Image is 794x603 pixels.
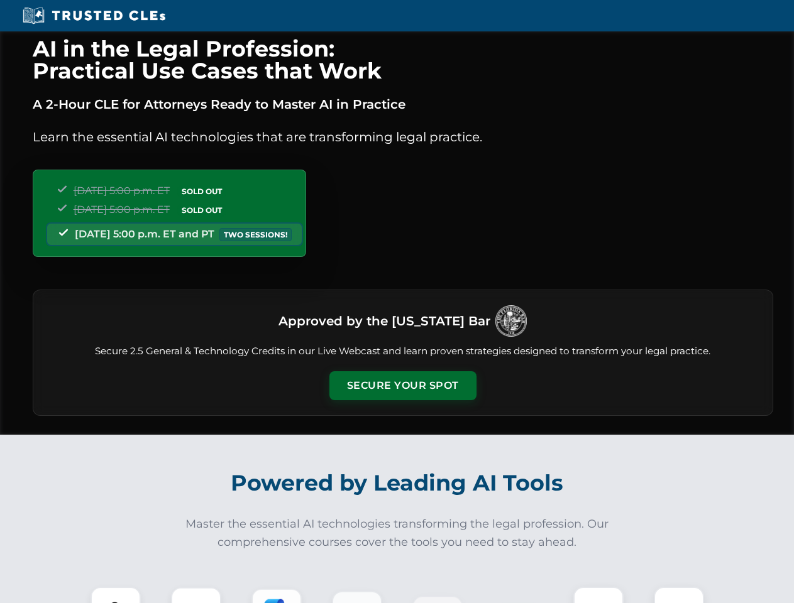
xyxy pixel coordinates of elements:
p: Master the essential AI technologies transforming the legal profession. Our comprehensive courses... [177,515,617,551]
span: [DATE] 5:00 p.m. ET [74,204,170,215]
p: Learn the essential AI technologies that are transforming legal practice. [33,127,773,147]
button: Secure Your Spot [329,371,477,400]
img: Trusted CLEs [19,6,169,25]
img: Logo [495,305,527,337]
p: A 2-Hour CLE for Attorneys Ready to Master AI in Practice [33,94,773,114]
span: SOLD OUT [177,185,226,198]
span: [DATE] 5:00 p.m. ET [74,185,170,197]
p: Secure 2.5 General & Technology Credits in our Live Webcast and learn proven strategies designed ... [48,344,758,359]
span: SOLD OUT [177,204,226,217]
h2: Powered by Leading AI Tools [49,461,746,505]
h1: AI in the Legal Profession: Practical Use Cases that Work [33,38,773,82]
h3: Approved by the [US_STATE] Bar [278,310,490,332]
